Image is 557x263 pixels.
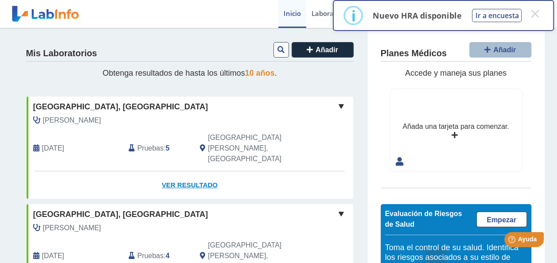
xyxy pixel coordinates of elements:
[385,210,462,228] span: Evaluación de Riesgos de Salud
[381,48,447,59] h4: Planes Médicos
[42,143,64,154] span: 2025-10-15
[351,8,355,23] div: i
[292,42,354,58] button: Añadir
[33,209,208,220] span: [GEOGRAPHIC_DATA], [GEOGRAPHIC_DATA]
[487,216,516,224] span: Empezar
[122,132,193,164] div: :
[478,228,547,253] iframe: Help widget launcher
[43,223,101,233] span: Ortiz Almanzar, Ronald
[166,252,170,259] b: 4
[493,46,516,54] span: Añadir
[469,42,531,58] button: Añadir
[166,144,170,152] b: 5
[405,69,506,77] span: Accede y maneja sus planes
[476,212,527,227] a: Empezar
[316,46,338,54] span: Añadir
[42,251,64,261] span: 2025-06-22
[527,6,543,22] button: Close this dialog
[26,48,97,59] h4: Mis Laboratorios
[137,143,164,154] span: Pruebas
[102,69,277,77] span: Obtenga resultados de hasta los últimos .
[33,101,208,113] span: [GEOGRAPHIC_DATA], [GEOGRAPHIC_DATA]
[472,9,522,22] button: Ir a encuesta
[43,115,101,126] span: Vargas, Lorna
[245,69,275,77] span: 10 años
[27,171,353,199] a: Ver Resultado
[402,121,509,132] div: Añada una tarjeta para comenzar.
[208,132,306,164] span: San Juan, PR
[137,251,164,261] span: Pruebas
[372,10,461,21] p: Nuevo HRA disponible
